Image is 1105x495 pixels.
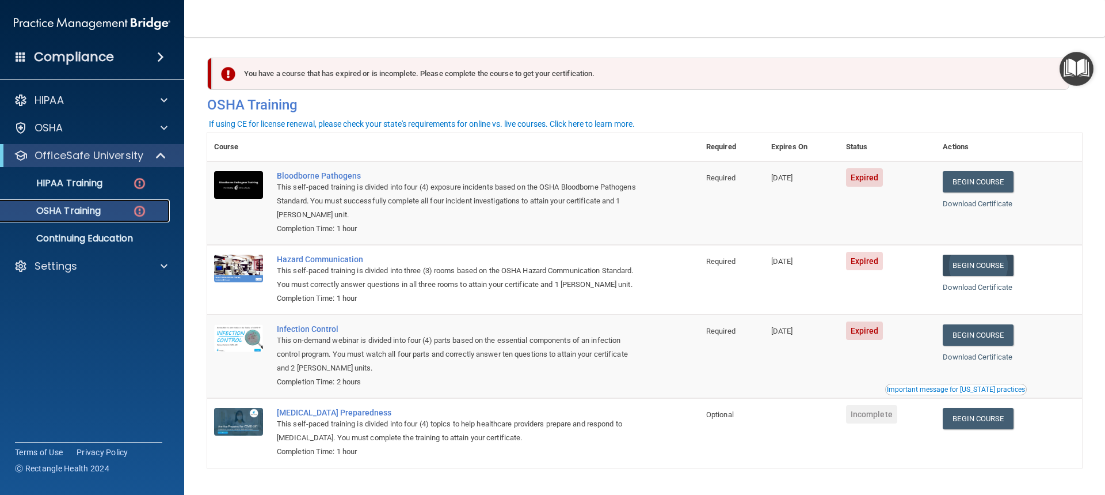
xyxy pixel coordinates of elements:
[15,463,109,474] span: Ⓒ Rectangle Health 2024
[277,264,642,292] div: This self-paced training is divided into three (3) rooms based on the OSHA Hazard Communication S...
[706,410,734,419] span: Optional
[771,173,793,182] span: [DATE]
[846,168,883,187] span: Expired
[943,283,1012,292] a: Download Certificate
[132,176,147,191] img: danger-circle.6113f641.png
[277,324,642,334] a: Infection Control
[14,93,167,107] a: HIPAA
[943,408,1013,429] a: Begin Course
[706,327,736,335] span: Required
[764,133,839,161] th: Expires On
[277,417,642,445] div: This self-paced training is divided into four (4) topics to help healthcare providers prepare and...
[277,334,642,375] div: This on-demand webinar is divided into four (4) parts based on the essential components of an inf...
[221,67,235,81] img: exclamation-circle-solid-danger.72ef9ffc.png
[35,93,64,107] p: HIPAA
[936,133,1082,161] th: Actions
[207,97,1082,113] h4: OSHA Training
[1060,52,1093,86] button: Open Resource Center
[699,133,764,161] th: Required
[77,447,128,458] a: Privacy Policy
[7,177,102,189] p: HIPAA Training
[277,375,642,389] div: Completion Time: 2 hours
[846,252,883,270] span: Expired
[34,49,114,65] h4: Compliance
[887,386,1025,393] div: Important message for [US_STATE] practices
[277,222,642,236] div: Completion Time: 1 hour
[35,149,143,163] p: OfficeSafe University
[277,445,642,459] div: Completion Time: 1 hour
[207,118,637,130] button: If using CE for license renewal, please check your state's requirements for online vs. live cours...
[209,120,635,128] div: If using CE for license renewal, please check your state's requirements for online vs. live cours...
[943,171,1013,192] a: Begin Course
[943,255,1013,276] a: Begin Course
[839,133,936,161] th: Status
[132,204,147,218] img: danger-circle.6113f641.png
[277,180,642,222] div: This self-paced training is divided into four (4) exposure incidents based on the OSHA Bloodborne...
[706,173,736,182] span: Required
[943,353,1012,361] a: Download Certificate
[771,327,793,335] span: [DATE]
[706,257,736,266] span: Required
[846,322,883,340] span: Expired
[943,199,1012,208] a: Download Certificate
[212,58,1069,90] div: You have a course that has expired or is incomplete. Please complete the course to get your certi...
[14,259,167,273] a: Settings
[7,205,101,217] p: OSHA Training
[943,324,1013,346] a: Begin Course
[771,257,793,266] span: [DATE]
[14,12,170,35] img: PMB logo
[846,405,897,424] span: Incomplete
[277,255,642,264] a: Hazard Communication
[277,408,642,417] a: [MEDICAL_DATA] Preparedness
[15,447,63,458] a: Terms of Use
[207,133,270,161] th: Course
[35,121,63,135] p: OSHA
[885,384,1027,395] button: Read this if you are a dental practitioner in the state of CA
[7,233,165,244] p: Continuing Education
[35,259,77,273] p: Settings
[277,171,642,180] a: Bloodborne Pathogens
[277,292,642,305] div: Completion Time: 1 hour
[14,149,167,163] a: OfficeSafe University
[14,121,167,135] a: OSHA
